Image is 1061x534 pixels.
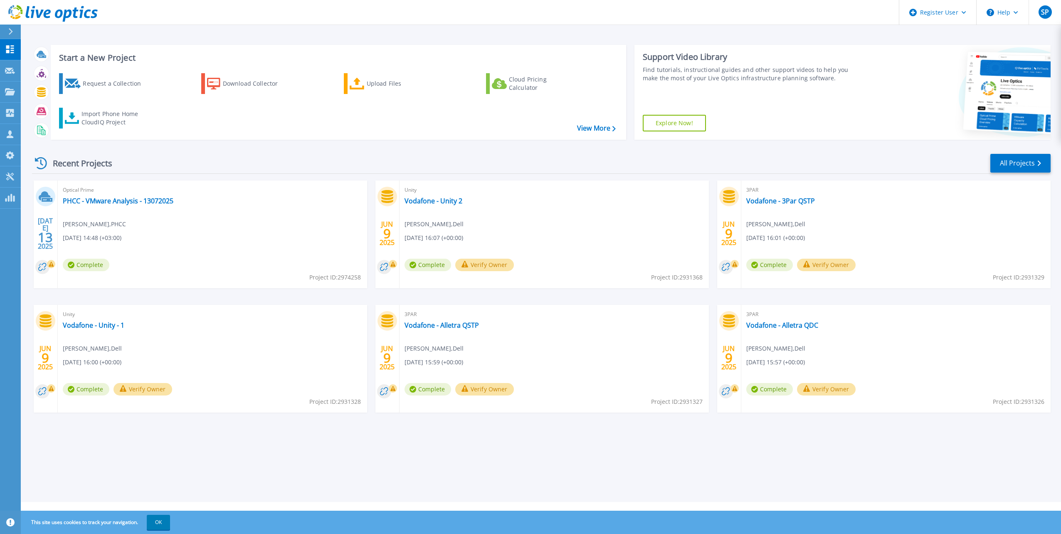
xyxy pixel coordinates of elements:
span: Complete [405,383,451,396]
a: Vodafone - Alletra QSTP [405,321,479,329]
a: Upload Files [344,73,437,94]
span: [PERSON_NAME] , PHCC [63,220,126,229]
div: JUN 2025 [37,343,53,373]
span: Project ID: 2931326 [993,397,1044,406]
a: Cloud Pricing Calculator [486,73,579,94]
div: Cloud Pricing Calculator [509,75,575,92]
span: Project ID: 2931328 [309,397,361,406]
a: Vodafone - Unity - 1 [63,321,124,329]
span: [DATE] 15:57 (+00:00) [746,358,805,367]
span: 3PAR [405,310,704,319]
span: 13 [38,234,53,241]
span: SP [1041,9,1049,15]
span: [DATE] 16:00 (+00:00) [63,358,121,367]
span: Project ID: 2974258 [309,273,361,282]
span: [DATE] 16:01 (+00:00) [746,233,805,242]
span: 9 [725,354,733,361]
div: Upload Files [367,75,433,92]
a: Explore Now! [643,115,706,131]
span: Unity [63,310,362,319]
button: Verify Owner [114,383,172,396]
span: 9 [725,230,733,237]
a: PHCC - VMware Analysis - 13072025 [63,197,173,205]
span: [PERSON_NAME] , Dell [405,344,464,353]
h3: Start a New Project [59,53,615,62]
span: [PERSON_NAME] , Dell [746,220,805,229]
a: Vodafone - Alletra QDC [746,321,818,329]
span: [PERSON_NAME] , Dell [405,220,464,229]
button: Verify Owner [455,259,514,271]
span: This site uses cookies to track your navigation. [23,515,170,530]
span: [DATE] 16:07 (+00:00) [405,233,463,242]
span: 9 [383,230,391,237]
div: JUN 2025 [721,218,737,249]
div: Find tutorials, instructional guides and other support videos to help you make the most of your L... [643,66,858,82]
span: [DATE] 15:59 (+00:00) [405,358,463,367]
div: Request a Collection [83,75,149,92]
a: All Projects [990,154,1051,173]
a: Request a Collection [59,73,152,94]
a: Vodafone - Unity 2 [405,197,462,205]
span: Unity [405,185,704,195]
div: Recent Projects [32,153,123,173]
div: Download Collector [223,75,289,92]
span: 3PAR [746,310,1046,319]
button: Verify Owner [455,383,514,396]
div: JUN 2025 [379,343,395,373]
a: Download Collector [201,73,294,94]
span: Project ID: 2931329 [993,273,1044,282]
div: JUN 2025 [379,218,395,249]
a: Vodafone - 3Par QSTP [746,197,815,205]
span: [PERSON_NAME] , Dell [746,344,805,353]
span: Project ID: 2931327 [651,397,703,406]
span: 9 [42,354,49,361]
span: [PERSON_NAME] , Dell [63,344,122,353]
span: Complete [405,259,451,271]
div: Support Video Library [643,52,858,62]
span: [DATE] 14:48 (+03:00) [63,233,121,242]
span: 9 [383,354,391,361]
button: Verify Owner [797,383,856,396]
span: Complete [63,383,109,396]
button: OK [147,515,170,530]
span: Project ID: 2931368 [651,273,703,282]
button: Verify Owner [797,259,856,271]
span: Optical Prime [63,185,362,195]
span: Complete [63,259,109,271]
span: 3PAR [746,185,1046,195]
div: JUN 2025 [721,343,737,373]
div: [DATE] 2025 [37,218,53,249]
span: Complete [746,383,793,396]
div: Import Phone Home CloudIQ Project [81,110,146,126]
span: Complete [746,259,793,271]
a: View More [577,124,616,132]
